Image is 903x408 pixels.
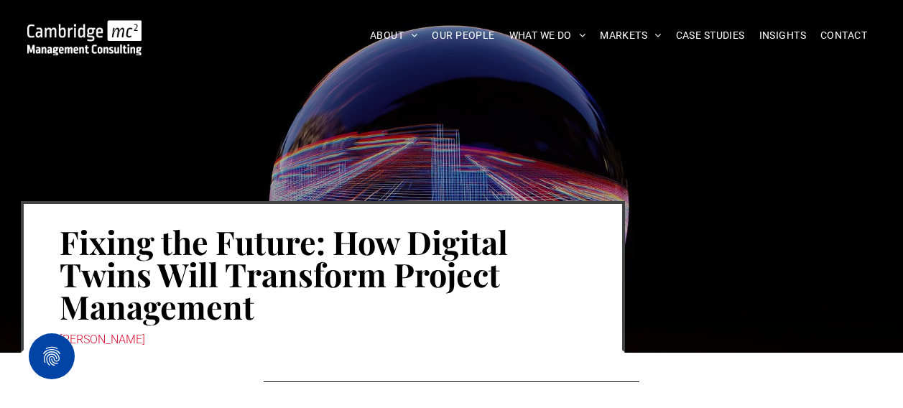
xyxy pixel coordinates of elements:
a: ABOUT [363,24,425,47]
div: [PERSON_NAME] [60,330,586,350]
a: OUR PEOPLE [425,24,501,47]
a: CONTACT [813,24,874,47]
a: WHAT WE DO [502,24,593,47]
a: INSIGHTS [752,24,813,47]
h1: Fixing the Future: How Digital Twins Will Transform Project Management [60,224,586,324]
img: Cambridge MC Logo [27,20,142,55]
a: MARKETS [593,24,668,47]
a: CASE STUDIES [669,24,752,47]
